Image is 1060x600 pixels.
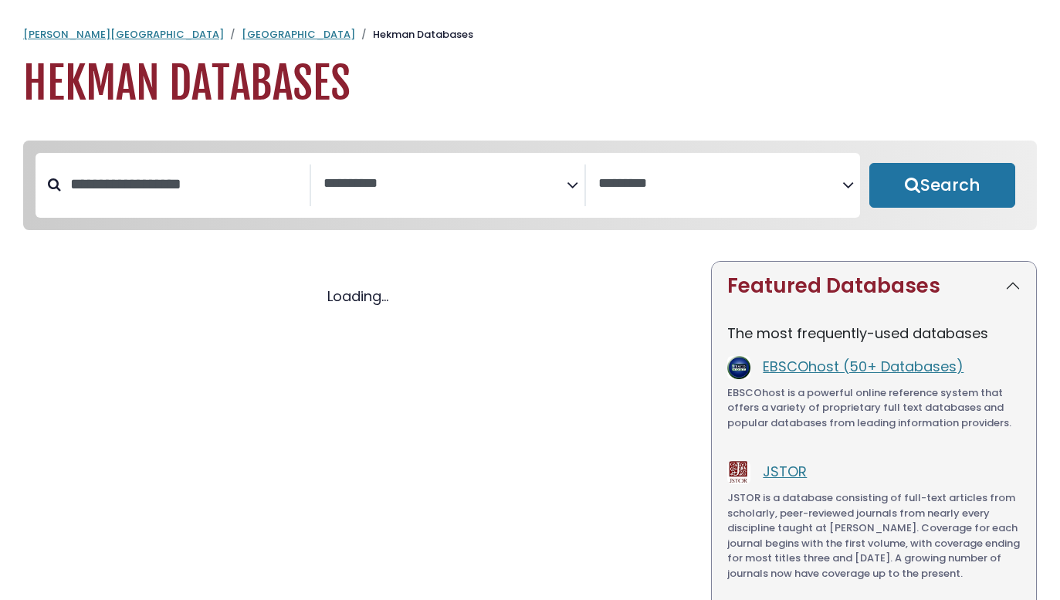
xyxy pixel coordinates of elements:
[869,163,1016,208] button: Submit for Search Results
[61,171,310,197] input: Search database by title or keyword
[242,27,355,42] a: [GEOGRAPHIC_DATA]
[323,176,567,192] textarea: Search
[23,27,1037,42] nav: breadcrumb
[727,385,1021,431] p: EBSCOhost is a powerful online reference system that offers a variety of proprietary full text da...
[727,323,1021,344] p: The most frequently-used databases
[23,141,1037,230] nav: Search filters
[712,262,1036,310] button: Featured Databases
[598,176,842,192] textarea: Search
[355,27,473,42] li: Hekman Databases
[23,58,1037,110] h1: Hekman Databases
[763,462,807,481] a: JSTOR
[763,357,963,376] a: EBSCOhost (50+ Databases)
[23,286,693,307] div: Loading...
[727,490,1021,581] p: JSTOR is a database consisting of full-text articles from scholarly, peer-reviewed journals from ...
[23,27,224,42] a: [PERSON_NAME][GEOGRAPHIC_DATA]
